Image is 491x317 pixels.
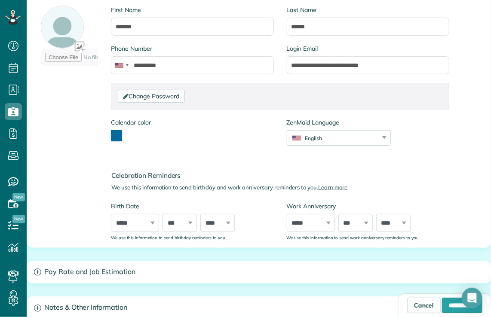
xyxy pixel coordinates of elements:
[12,215,25,223] span: New
[27,261,491,283] a: Pay Rate and Job Estimation
[12,193,25,201] span: New
[407,298,441,313] a: Cancel
[287,118,391,127] label: ZenMaid Language
[287,235,420,240] sub: We use this information to send work anniversary reminders to you.
[111,235,226,240] sub: We use this information to send birthday reminders to you.
[111,172,456,179] h4: Celebration Reminders
[287,6,449,14] label: Last Name
[462,288,482,308] div: Open Intercom Messenger
[111,183,456,192] p: We use this information to send birthday and work anniversary reminders to you.
[111,44,273,53] label: Phone Number
[287,202,449,210] label: Work Anniversary
[118,90,184,103] a: Change Password
[287,134,380,142] div: English
[318,184,347,191] a: Learn more
[111,57,131,74] div: United States: +1
[111,6,273,14] label: First Name
[111,130,122,141] button: toggle color picker dialog
[287,44,449,53] label: Login Email
[111,202,273,210] label: Birth Date
[111,118,150,127] label: Calendar color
